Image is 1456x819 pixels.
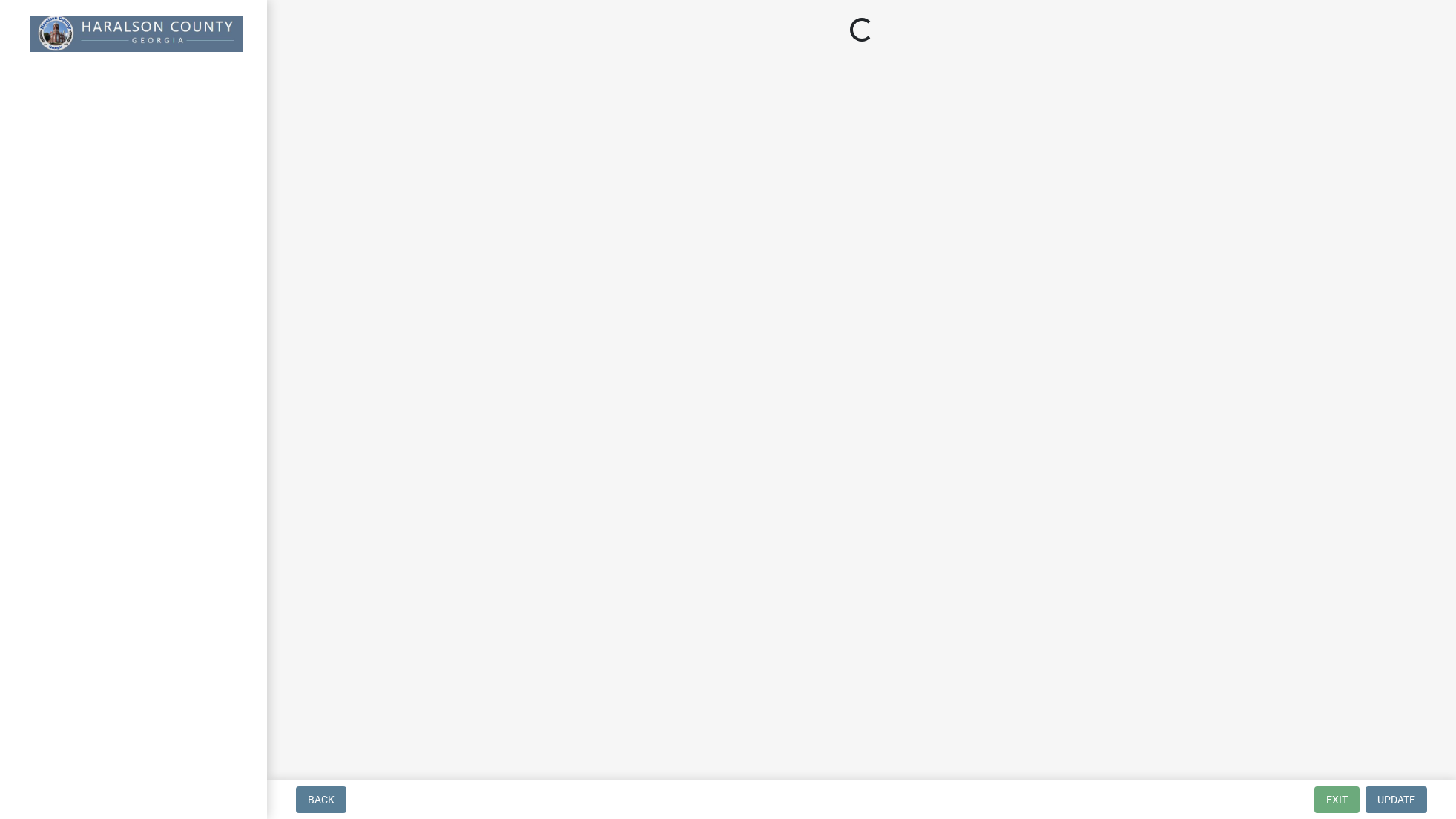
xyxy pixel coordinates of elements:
button: Update [1366,786,1427,813]
button: Back [296,786,346,813]
button: Exit [1314,786,1360,813]
img: Haralson County, Georgia [30,16,243,52]
span: Back [308,794,335,806]
span: Update [1377,794,1415,806]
